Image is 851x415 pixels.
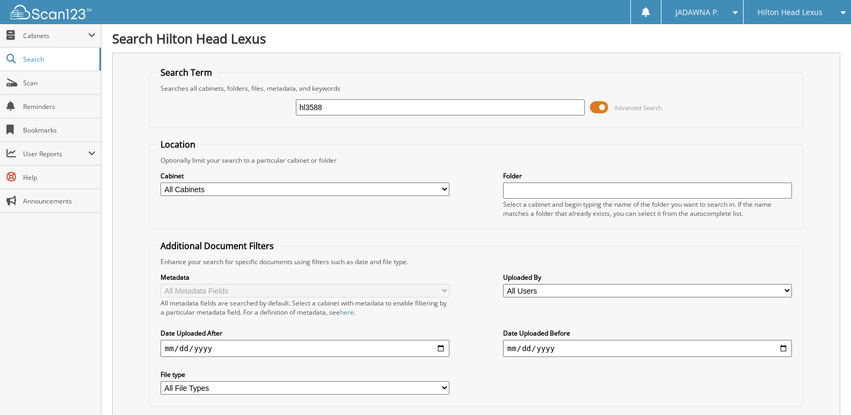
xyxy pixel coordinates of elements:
span: User Reports [23,149,88,158]
span: Search [23,55,94,64]
span: Advanced Search [614,104,662,112]
div: Select a cabinet and begin typing the name of the folder you want to search in. If the name match... [503,200,792,218]
a: here [340,308,354,317]
iframe: Chat Widget [797,363,851,415]
span: Help [23,173,96,182]
span: Reminders [23,102,96,111]
span: Bookmarks [23,126,96,135]
h1: Search Hilton Head Lexus [112,30,840,47]
legend: Location [155,139,201,150]
input: end [503,340,792,357]
legend: Search Term [155,67,217,78]
label: Metadata [161,273,449,282]
legend: Additional Document Filters [155,240,279,252]
span: Cabinets [23,31,88,40]
div: Searches all cabinets, folders, files, metadata, and keywords [155,84,797,93]
div: All metadata fields are searched by default. Select a cabinet with metadata to enable filtering b... [161,298,449,317]
img: scan123-logo-white.svg [11,5,91,19]
label: File type [161,370,449,379]
span: JADAWNA P. [675,9,719,16]
div: Enhance your search for specific documents using filters such as date and file type. [155,257,797,266]
span: Scan [23,78,96,88]
label: Cabinet [161,171,449,180]
label: Folder [503,171,792,180]
div: Optionally limit your search to a particular cabinet or folder [155,156,797,165]
label: Uploaded By [503,273,792,282]
label: Date Uploaded After [161,329,449,338]
span: Hilton Head Lexus [758,9,823,16]
span: Announcements [23,196,96,206]
input: start [161,340,449,357]
label: Date Uploaded Before [503,329,792,338]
